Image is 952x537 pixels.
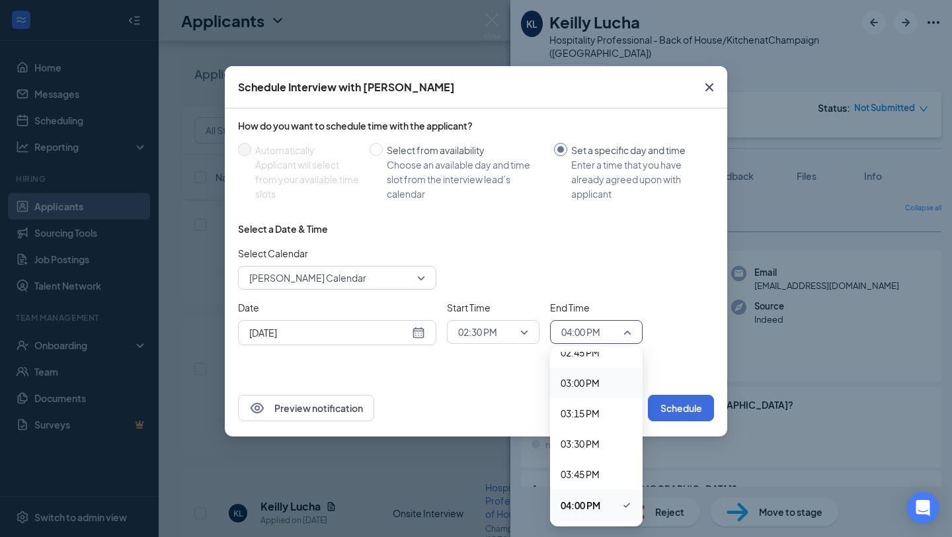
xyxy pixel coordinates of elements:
[907,492,939,524] div: Open Intercom Messenger
[238,395,374,421] button: EyePreview notification
[447,300,539,315] span: Start Time
[561,467,600,481] span: 03:45 PM
[238,80,455,95] div: Schedule Interview with [PERSON_NAME]
[387,157,543,201] div: Choose an available day and time slot from the interview lead’s calendar
[561,345,600,360] span: 02:45 PM
[561,498,600,513] span: 04:00 PM
[701,79,717,95] svg: Cross
[238,119,714,132] div: How do you want to schedule time with the applicant?
[255,143,359,157] div: Automatically
[387,143,543,157] div: Select from availability
[561,376,600,390] span: 03:00 PM
[238,300,436,315] span: Date
[550,300,643,315] span: End Time
[255,157,359,201] div: Applicant will select from your available time slots
[561,406,600,421] span: 03:15 PM
[648,395,714,421] button: Schedule
[621,497,632,513] svg: Checkmark
[238,246,436,261] span: Select Calendar
[238,222,328,235] div: Select a Date & Time
[692,66,727,108] button: Close
[561,322,600,342] span: 04:00 PM
[249,325,409,340] input: Oct 17, 2025
[249,400,265,416] svg: Eye
[249,268,366,288] span: [PERSON_NAME] Calendar
[571,143,703,157] div: Set a specific day and time
[571,157,703,201] div: Enter a time that you have already agreed upon with applicant
[561,436,600,451] span: 03:30 PM
[458,322,497,342] span: 02:30 PM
